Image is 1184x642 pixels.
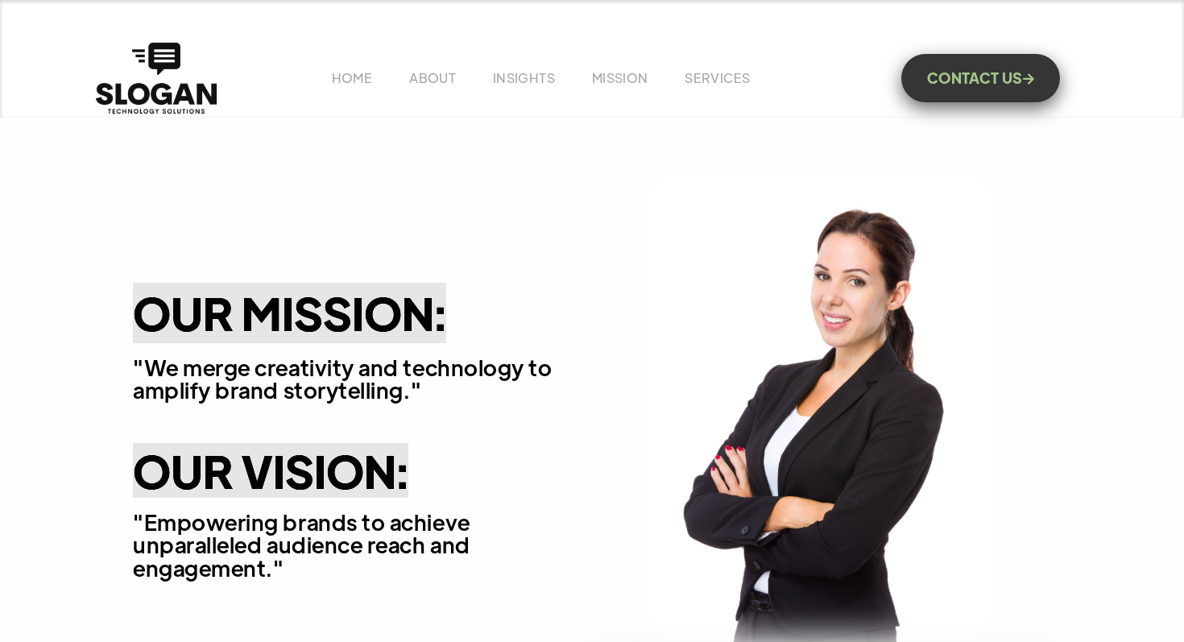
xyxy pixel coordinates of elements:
a: HOME [332,69,372,86]
a: ABOUT [409,69,456,86]
h1: OUR VISION: [133,443,408,498]
h2: OUR MISSION: [133,283,446,342]
a: SERVICES [685,69,750,86]
h1: "Empowering brands to achieve unparalleled audience reach and engagement." ‍ [133,511,568,602]
a: MISSION [592,69,648,86]
span:  [1023,73,1034,84]
h1: "We merge creativity and technology to amplify brand storytelling." [133,356,568,402]
a: CONTACT US [901,54,1060,102]
a: INSIGHTS [493,69,555,86]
